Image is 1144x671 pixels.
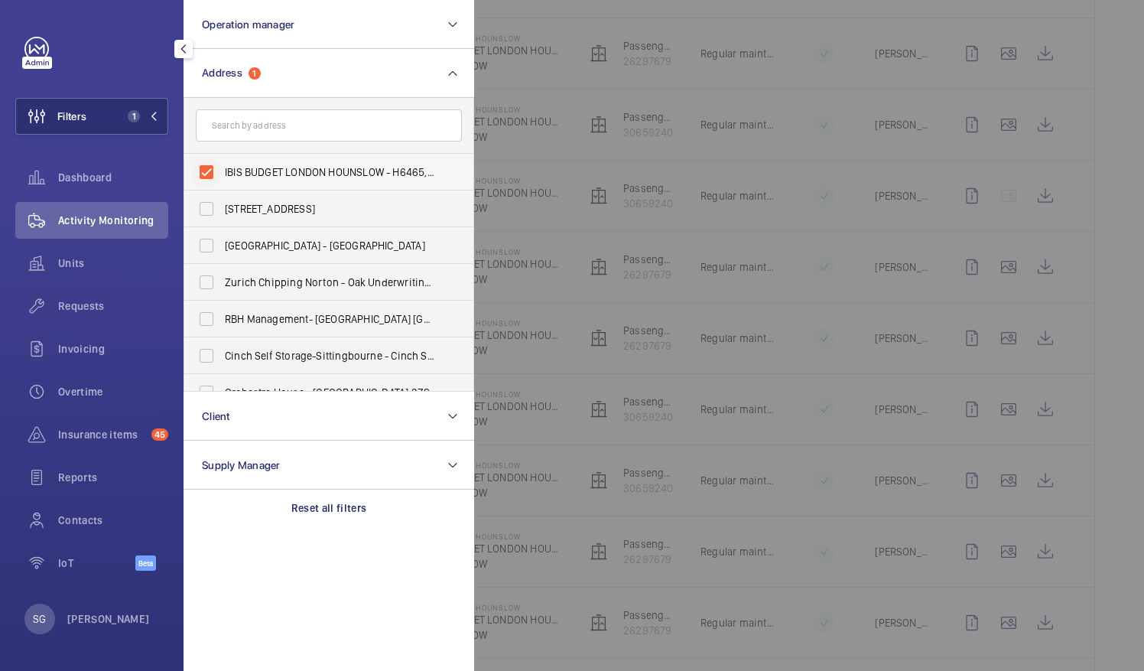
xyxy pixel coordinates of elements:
p: [PERSON_NAME] [67,611,150,627]
span: Beta [135,555,156,571]
p: SG [33,611,46,627]
span: Dashboard [58,170,168,185]
span: IoT [58,555,135,571]
span: Reports [58,470,168,485]
span: 45 [151,428,168,441]
span: Invoicing [58,341,168,357]
span: Contacts [58,513,168,528]
span: Filters [57,109,86,124]
span: Activity Monitoring [58,213,168,228]
span: Insurance items [58,427,145,442]
span: Overtime [58,384,168,399]
span: Units [58,256,168,271]
button: Filters1 [15,98,168,135]
span: 1 [128,110,140,122]
span: Requests [58,298,168,314]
